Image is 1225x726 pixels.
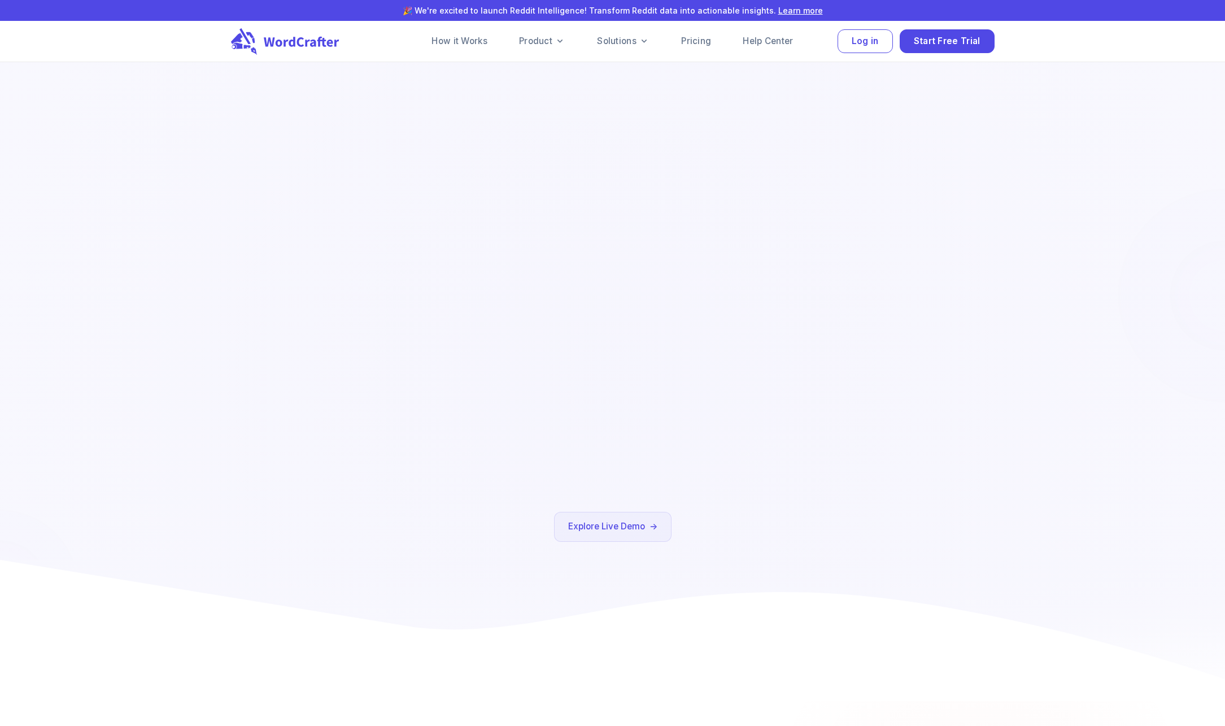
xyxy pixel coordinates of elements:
a: Pricing [668,30,725,53]
span: Start Free Trial [914,34,980,49]
a: Learn more [778,6,823,15]
a: How it Works [418,30,501,53]
span: Log in [852,34,879,49]
button: Start Free Trial [900,29,995,54]
a: Explore Live Demo [554,512,672,542]
a: Solutions [583,30,663,53]
p: 🎉 We're excited to launch Reddit Intelligence! Transform Reddit data into actionable insights. [118,5,1108,16]
a: Help Center [729,30,807,53]
a: Product [505,30,579,53]
a: Explore Live Demo [568,519,657,534]
button: Log in [838,29,893,54]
